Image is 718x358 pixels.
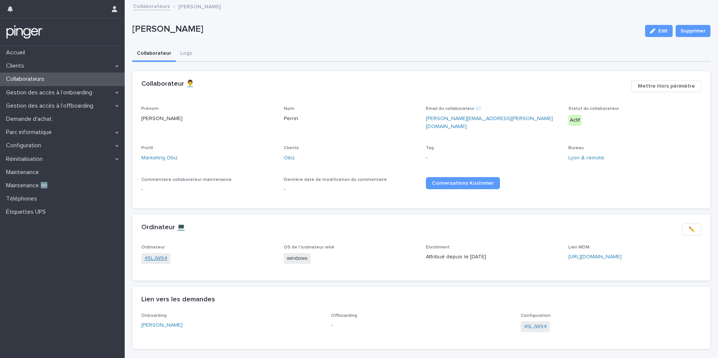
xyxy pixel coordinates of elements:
span: windows [284,253,311,264]
p: Perrin [284,115,417,123]
p: Étiquettes UPS [3,208,52,216]
span: Nom [284,106,294,111]
p: Demande d'achat [3,116,58,123]
span: Offboarding [331,313,357,318]
h2: Ordinateur 💻 [141,224,185,232]
span: Enrollment [426,245,450,250]
span: Commentaire collaborateur maintenance [141,177,232,182]
a: 45LJW94 [524,323,547,331]
p: Accueil [3,49,31,56]
span: ✏️ [689,226,695,233]
button: Collaborateur [132,46,176,62]
p: Réinitialisation [3,156,49,163]
a: Obiz [284,154,295,162]
span: Configuration [521,313,551,318]
span: Prénom [141,106,159,111]
p: [PERSON_NAME] [132,24,639,35]
img: mTgBEunGTSyRkCgitkcU [6,25,43,40]
button: Logs [176,46,197,62]
a: [PERSON_NAME][EMAIL_ADDRESS][PERSON_NAME][DOMAIN_NAME] [426,116,553,129]
button: Mettre Hors périmètre [631,80,701,92]
p: Configuration [3,142,47,149]
span: OS de l'ordinateur relié [284,245,334,250]
span: Clients [284,146,299,150]
span: Edit [658,28,668,34]
span: Bureau [568,146,584,150]
p: [PERSON_NAME] [178,2,221,10]
span: Lien MDM [568,245,590,250]
p: Parc informatique [3,129,58,136]
p: - [284,185,417,193]
h2: Collaborateur 👨‍💼 [141,80,194,88]
a: 45LJW94 [144,255,167,262]
p: Téléphones [3,195,43,202]
p: - [141,185,275,193]
span: Mettre Hors périmètre [638,82,695,90]
p: Attribué depuis le [DATE] [426,253,559,261]
span: Ordinateur [141,245,165,250]
button: Supprimer [676,25,710,37]
a: Marketing Obiz [141,154,178,162]
span: Conversations Kustomer [432,181,494,186]
p: - [426,154,559,162]
a: Conversations Kustomer [426,177,500,189]
span: Tag [426,146,434,150]
button: ✏️ [682,224,701,236]
a: [URL][DOMAIN_NAME] [568,254,622,259]
p: - [331,321,512,329]
a: Collaborateurs [133,2,170,10]
span: Onboarding [141,313,167,318]
span: Statut du collaborateur [568,106,619,111]
p: Gestion des accès à l’onboarding [3,89,98,96]
p: Collaborateurs [3,76,50,83]
p: [PERSON_NAME] [141,115,275,123]
span: Email du collaborateur ✉️ [426,106,481,111]
p: Clients [3,62,30,69]
button: Edit [645,25,673,37]
p: Maintenance [3,169,45,176]
span: Dernière date de modification du commentaire [284,177,387,182]
h2: Lien vers les demandes [141,296,215,304]
a: Lyon & remote [568,154,604,162]
p: Maintenance 🆕 [3,182,54,189]
div: Actif [568,115,582,126]
a: [PERSON_NAME] [141,321,183,329]
p: Gestion des accès à l’offboarding [3,102,99,110]
span: Supprimer [681,27,706,35]
span: Profil [141,146,153,150]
